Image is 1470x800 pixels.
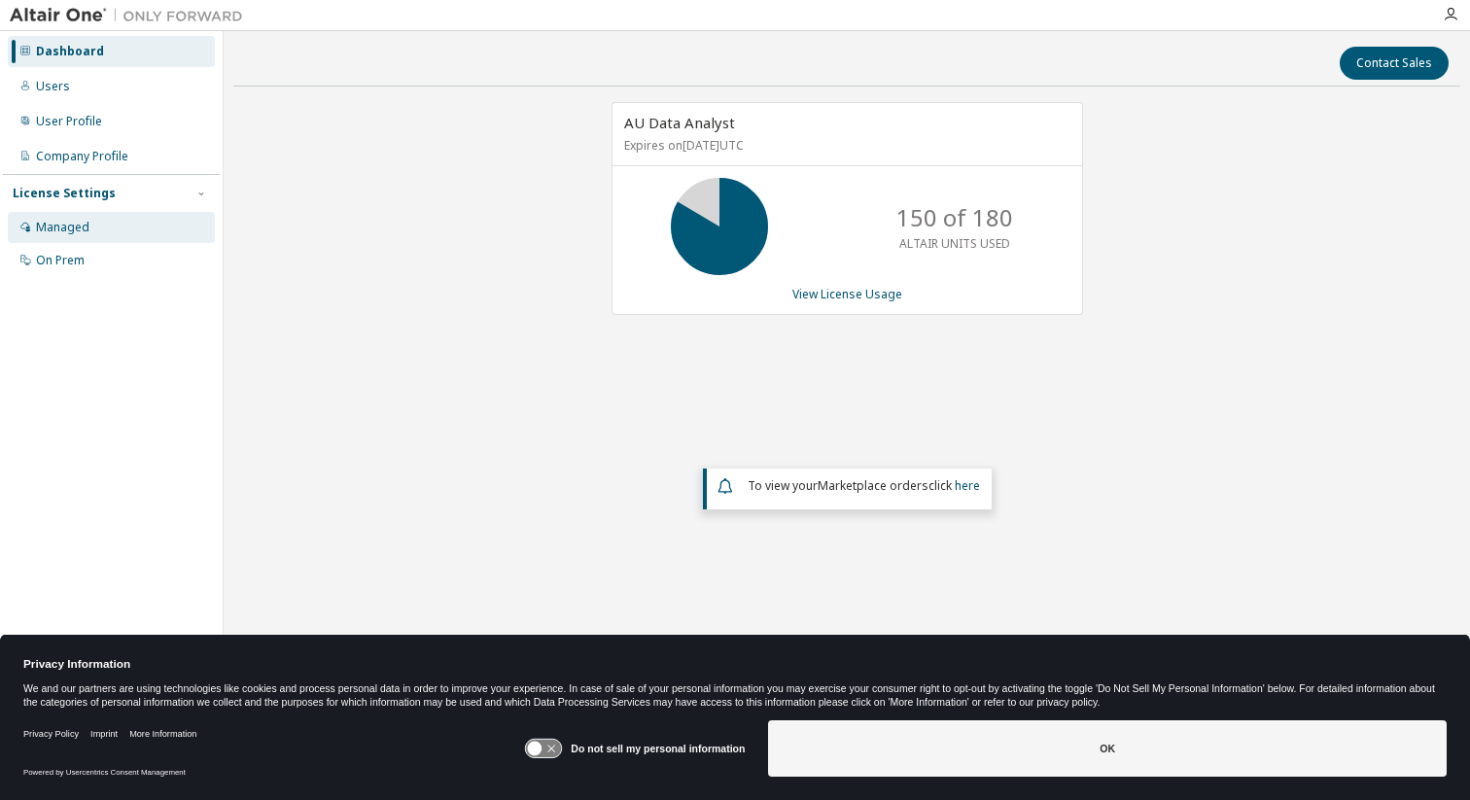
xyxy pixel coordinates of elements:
button: Contact Sales [1340,47,1449,80]
img: Altair One [10,6,253,25]
em: Marketplace orders [818,477,928,494]
div: Dashboard [36,44,104,59]
span: AU Data Analyst [624,113,735,132]
div: Company Profile [36,149,128,164]
div: User Profile [36,114,102,129]
p: 150 of 180 [896,201,1013,234]
div: Managed [36,220,89,235]
div: Users [36,79,70,94]
a: View License Usage [792,286,902,302]
p: ALTAIR UNITS USED [899,235,1010,252]
a: here [955,477,980,494]
p: Expires on [DATE] UTC [624,137,1066,154]
div: License Settings [13,186,116,201]
div: On Prem [36,253,85,268]
span: To view your click [748,477,980,494]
